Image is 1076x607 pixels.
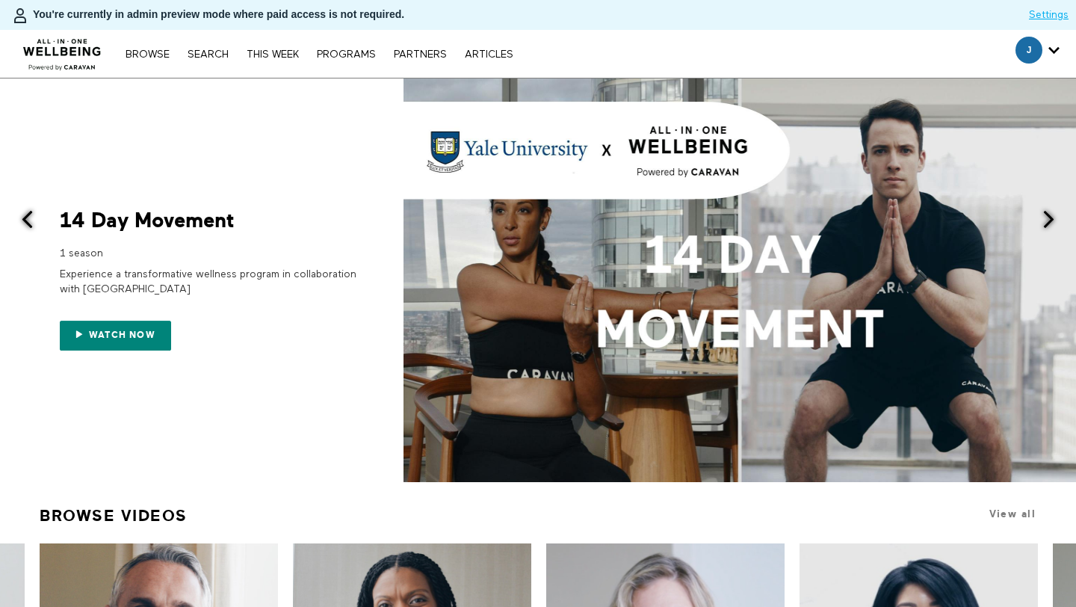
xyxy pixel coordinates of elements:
a: Search [180,49,236,60]
a: ARTICLES [457,49,521,60]
div: Secondary [1004,30,1071,78]
a: THIS WEEK [239,49,306,60]
a: Browse [118,49,177,60]
a: Settings [1029,7,1069,22]
img: CARAVAN [17,28,108,73]
nav: Primary [118,46,520,61]
a: PARTNERS [386,49,454,60]
a: PROGRAMS [309,49,383,60]
img: person-bdfc0eaa9744423c596e6e1c01710c89950b1dff7c83b5d61d716cfd8139584f.svg [11,7,29,25]
a: Browse Videos [40,500,188,531]
a: View all [989,508,1036,520]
